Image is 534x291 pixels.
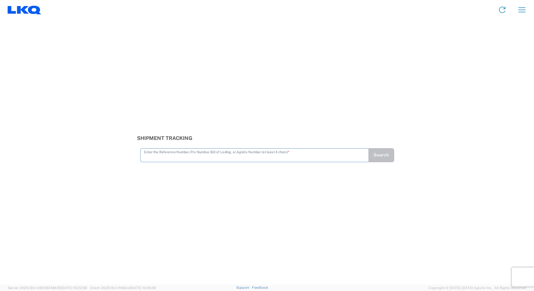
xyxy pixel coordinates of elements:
[90,286,156,290] span: Client: 2025.19.0-1f462a1
[236,286,252,289] a: Support
[61,286,87,290] span: [DATE] 10:22:58
[428,285,526,291] span: Copyright © [DATE]-[DATE] Agistix Inc., All Rights Reserved
[137,135,397,141] h3: Shipment Tracking
[252,286,268,289] a: Feedback
[130,286,156,290] span: [DATE] 10:06:59
[8,286,87,290] span: Server: 2025.19.0-b9208248b56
